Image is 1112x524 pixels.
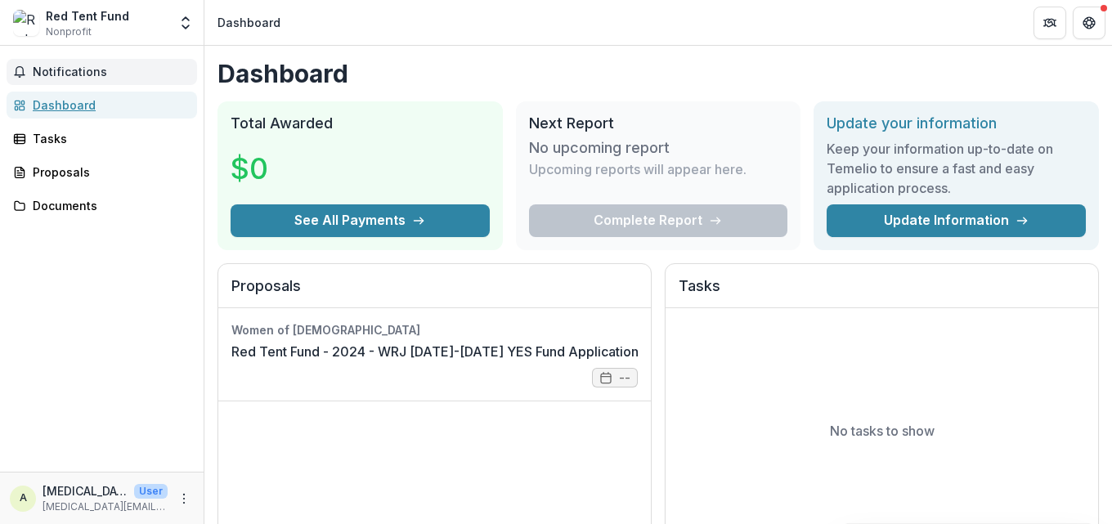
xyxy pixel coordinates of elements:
div: Dashboard [33,96,184,114]
h2: Next Report [529,114,788,132]
a: Update Information [827,204,1086,237]
div: Tasks [33,130,184,147]
div: Proposals [33,163,184,181]
h2: Proposals [231,277,638,308]
a: Dashboard [7,92,197,119]
p: Upcoming reports will appear here. [529,159,747,179]
button: Open entity switcher [174,7,197,39]
button: Get Help [1073,7,1105,39]
div: Red Tent Fund [46,7,129,25]
button: Notifications [7,59,197,85]
p: User [134,484,168,499]
button: See All Payments [231,204,490,237]
a: Documents [7,192,197,219]
span: Nonprofit [46,25,92,39]
div: alli@redtentfund.org [20,493,27,504]
button: More [174,489,194,508]
h2: Total Awarded [231,114,490,132]
span: Notifications [33,65,191,79]
a: Red Tent Fund - 2024 - WRJ [DATE]-[DATE] YES Fund Application [231,342,639,361]
h1: Dashboard [217,59,1099,88]
h3: $0 [231,146,353,190]
div: Dashboard [217,14,280,31]
h2: Update your information [827,114,1086,132]
button: Partners [1034,7,1066,39]
h3: Keep your information up-to-date on Temelio to ensure a fast and easy application process. [827,139,1086,198]
a: Tasks [7,125,197,152]
p: [MEDICAL_DATA][EMAIL_ADDRESS][DOMAIN_NAME] [43,482,128,499]
a: Proposals [7,159,197,186]
h3: No upcoming report [529,139,670,157]
p: No tasks to show [830,421,935,441]
h2: Tasks [679,277,1085,308]
nav: breadcrumb [211,11,287,34]
img: Red Tent Fund [13,10,39,36]
p: [MEDICAL_DATA][EMAIL_ADDRESS][DOMAIN_NAME] [43,499,168,514]
div: Documents [33,197,184,214]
